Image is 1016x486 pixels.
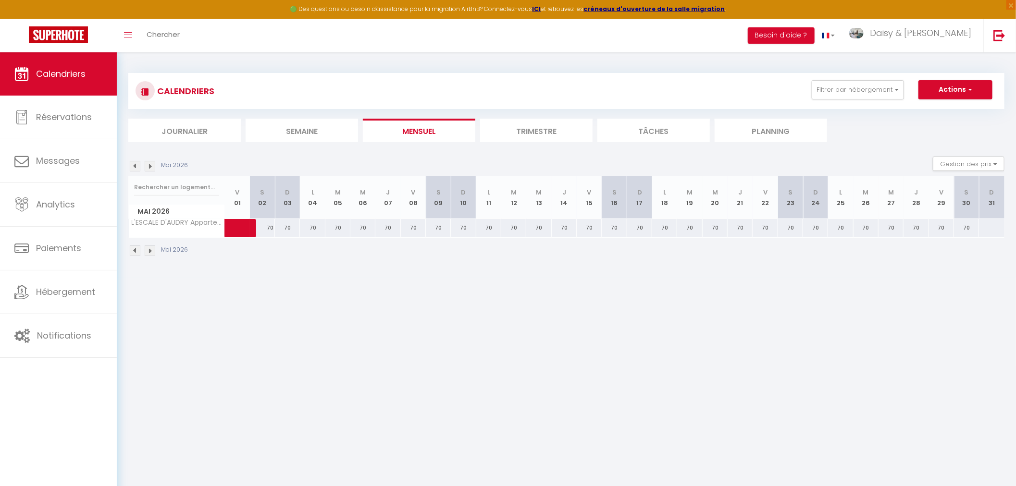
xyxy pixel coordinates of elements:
[562,188,566,197] abbr: J
[753,219,778,237] div: 70
[235,188,239,197] abbr: V
[128,119,241,142] li: Journalier
[602,219,627,237] div: 70
[870,27,971,39] span: Daisy & [PERSON_NAME]
[849,28,864,39] img: ...
[533,5,541,13] strong: ICI
[29,26,88,43] img: Super Booking
[161,161,188,170] p: Mai 2026
[904,176,929,219] th: 28
[552,176,577,219] th: 14
[275,176,300,219] th: 03
[139,19,187,52] a: Chercher
[753,176,778,219] th: 22
[863,188,869,197] abbr: M
[738,188,742,197] abbr: J
[778,176,803,219] th: 23
[552,219,577,237] div: 70
[813,188,818,197] abbr: D
[250,219,275,237] div: 70
[915,188,918,197] abbr: J
[597,119,710,142] li: Tâches
[748,27,815,44] button: Besoin d'aide ?
[246,119,358,142] li: Semaine
[677,219,702,237] div: 70
[386,188,390,197] abbr: J
[715,119,827,142] li: Planning
[703,219,728,237] div: 70
[225,176,250,219] th: 01
[828,219,853,237] div: 70
[854,219,879,237] div: 70
[663,188,666,197] abbr: L
[788,188,793,197] abbr: S
[275,219,300,237] div: 70
[577,219,602,237] div: 70
[36,111,92,123] span: Réservations
[161,245,188,255] p: Mai 2026
[954,219,979,237] div: 70
[637,188,642,197] abbr: D
[129,205,224,219] span: Mai 2026
[411,188,415,197] abbr: V
[904,219,929,237] div: 70
[990,188,994,197] abbr: D
[652,176,677,219] th: 18
[612,188,617,197] abbr: S
[325,176,350,219] th: 05
[803,219,828,237] div: 70
[587,188,592,197] abbr: V
[335,188,341,197] abbr: M
[979,176,1004,219] th: 31
[426,219,451,237] div: 70
[939,188,943,197] abbr: V
[918,80,992,99] button: Actions
[37,329,91,341] span: Notifications
[577,176,602,219] th: 15
[933,157,1004,171] button: Gestion des prix
[350,176,375,219] th: 06
[954,176,979,219] th: 30
[501,176,526,219] th: 12
[401,219,426,237] div: 70
[526,176,551,219] th: 13
[703,176,728,219] th: 20
[993,29,1005,41] img: logout
[687,188,693,197] abbr: M
[526,219,551,237] div: 70
[778,219,803,237] div: 70
[36,68,86,80] span: Calendriers
[134,179,219,196] input: Rechercher un logement...
[300,176,325,219] th: 04
[828,176,853,219] th: 25
[879,176,904,219] th: 27
[36,155,80,167] span: Messages
[888,188,894,197] abbr: M
[487,188,490,197] abbr: L
[812,80,904,99] button: Filtrer par hébergement
[285,188,290,197] abbr: D
[584,5,725,13] a: créneaux d'ouverture de la salle migration
[803,176,828,219] th: 24
[461,188,466,197] abbr: D
[350,219,375,237] div: 70
[436,188,441,197] abbr: S
[840,188,843,197] abbr: L
[677,176,702,219] th: 19
[929,176,954,219] th: 29
[965,188,969,197] abbr: S
[300,219,325,237] div: 70
[476,176,501,219] th: 11
[250,176,275,219] th: 02
[363,119,475,142] li: Mensuel
[652,219,677,237] div: 70
[501,219,526,237] div: 70
[260,188,264,197] abbr: S
[451,219,476,237] div: 70
[36,198,75,210] span: Analytics
[426,176,451,219] th: 09
[360,188,366,197] abbr: M
[627,219,652,237] div: 70
[401,176,426,219] th: 08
